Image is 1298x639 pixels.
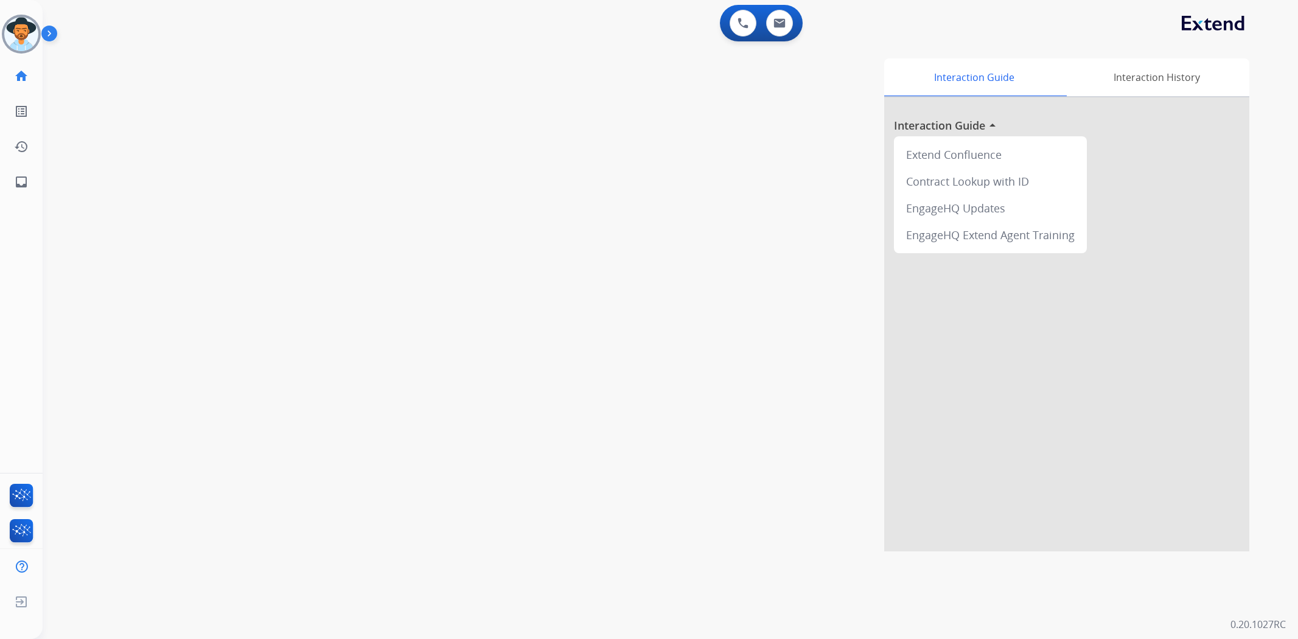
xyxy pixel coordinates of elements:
div: Contract Lookup with ID [899,168,1082,195]
mat-icon: home [14,69,29,83]
div: Interaction History [1064,58,1249,96]
mat-icon: history [14,139,29,154]
div: Extend Confluence [899,141,1082,168]
mat-icon: list_alt [14,104,29,119]
div: EngageHQ Updates [899,195,1082,222]
p: 0.20.1027RC [1230,617,1286,632]
img: avatar [4,17,38,51]
div: EngageHQ Extend Agent Training [899,222,1082,248]
div: Interaction Guide [884,58,1064,96]
mat-icon: inbox [14,175,29,189]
